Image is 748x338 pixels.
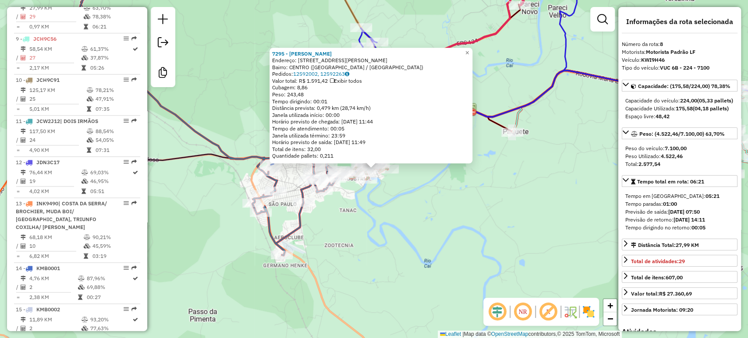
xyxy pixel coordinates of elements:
[603,312,617,325] a: Zoom out
[272,98,470,105] div: Tempo dirigindo: 00:01
[638,83,730,89] span: Capacidade: (175,58/224,00) 78,38%
[89,315,132,324] td: 93,20%
[124,159,129,165] em: Opções
[581,305,596,319] img: Exibir/Ocultar setores
[16,159,60,165] span: 12 -
[86,283,132,292] td: 69,88%
[631,274,683,282] div: Total de itens:
[661,153,683,159] strong: 4.522,46
[625,97,734,105] div: Capacidade do veículo:
[124,265,129,271] em: Opções
[16,306,60,313] span: 15 -
[16,200,107,230] span: 13 -
[131,306,137,312] em: Rota exportada
[631,241,699,249] div: Distância Total:
[81,326,88,331] i: % de utilização da cubagem
[272,50,332,57] a: 7295 - [PERSON_NAME]
[272,50,470,160] div: Tempo de atendimento: 00:05
[81,317,88,322] i: % de utilização do peso
[625,145,687,151] span: Peso do veículo:
[36,265,60,271] span: KMB0001
[16,146,20,155] td: =
[29,95,86,103] td: 25
[29,187,81,196] td: 4,02 KM
[622,175,737,187] a: Tempo total em rota: 06:21
[29,283,78,292] td: 2
[29,168,81,177] td: 76,44 KM
[16,77,60,83] span: 10 -
[697,97,733,104] strong: (05,33 pallets)
[16,105,20,113] td: =
[272,119,470,126] div: Horário previsto de chegada: [DATE] 11:44
[462,331,464,337] span: |
[78,276,85,281] i: % de utilização do peso
[680,97,697,104] strong: 224,00
[29,315,81,324] td: 11,89 KM
[622,64,737,72] div: Tipo do veículo:
[89,324,132,333] td: 77,63%
[625,113,734,120] div: Espaço livre:
[16,177,20,186] td: /
[668,208,700,215] strong: [DATE] 07:50
[16,242,20,250] td: /
[33,35,57,42] span: JCH9C56
[21,276,26,281] i: Distância Total
[538,301,559,322] span: Exibir rótulo
[81,55,88,60] i: % de utilização da cubagem
[637,178,704,185] span: Tempo total em rota: 06:21
[272,77,470,84] div: Valor total: R$ 1.591,42
[29,146,86,155] td: 4,90 KM
[625,224,734,232] div: Tempo dirigindo no retorno:
[92,233,136,242] td: 90,21%
[272,153,470,160] div: Quantidade pallets: 0,211
[84,243,90,249] i: % de utilização da cubagem
[660,64,709,71] strong: VUC 6B - 224 - 7100
[131,118,137,123] em: Rota exportada
[622,327,737,336] h4: Atividades
[124,201,129,206] em: Opções
[21,88,26,93] i: Distância Total
[133,170,138,175] i: Rota otimizada
[92,22,136,31] td: 06:21
[272,139,470,146] div: Horário previsto de saída: [DATE] 11:49
[133,317,138,322] i: Rota otimizada
[345,71,349,77] i: Observações
[154,11,172,30] a: Nova sessão e pesquisa
[663,201,677,207] strong: 01:00
[16,136,20,144] td: /
[84,14,90,19] i: % de utilização da cubagem
[272,84,470,92] div: Cubagem: 8,86
[89,187,132,196] td: 05:51
[16,95,20,103] td: /
[665,145,687,151] strong: 7.100,00
[16,187,20,196] td: =
[16,35,57,42] span: 9 -
[639,130,725,137] span: Peso: (4.522,46/7.100,00) 63,70%
[272,146,470,153] div: Total de itens: 32,00
[29,293,78,302] td: 2,38 KM
[154,34,172,53] a: Exportar sessão
[676,242,699,248] span: 27,99 KM
[16,252,20,261] td: =
[676,105,693,112] strong: 175,58
[21,5,26,11] i: Distância Total
[95,127,137,136] td: 88,54%
[36,306,60,313] span: KMB0002
[491,331,528,337] a: OpenStreetMap
[272,64,470,71] div: Bairro: CENTRO ([GEOGRAPHIC_DATA] / [GEOGRAPHIC_DATA])
[330,77,362,84] span: Exibir todos
[622,271,737,283] a: Total de itens:607,00
[29,63,81,72] td: 2,17 KM
[78,295,82,300] i: Tempo total em rota
[272,132,470,139] div: Janela utilizada término: 23:59
[86,274,132,283] td: 87,96%
[124,118,129,123] em: Opções
[622,56,737,64] div: Veículo:
[656,113,670,120] strong: 48,42
[95,95,137,103] td: 47,91%
[659,290,692,297] strong: R$ 27.360,69
[487,301,508,322] span: Ocultar deslocamento
[95,105,137,113] td: 07:35
[622,127,737,139] a: Peso: (4.522,46/7.100,00) 63,70%
[631,306,693,314] div: Jornada Motorista: 09:20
